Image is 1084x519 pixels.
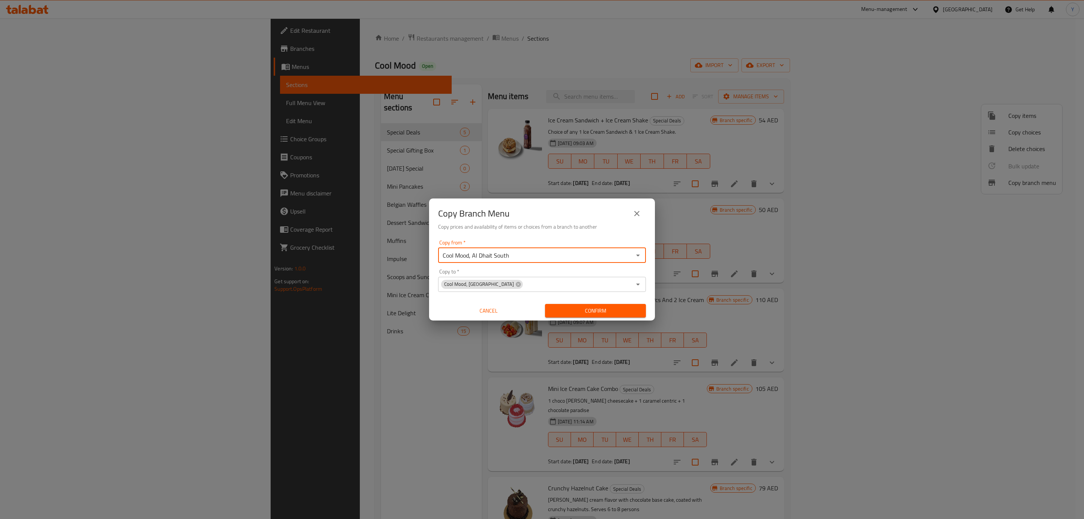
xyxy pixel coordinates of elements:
[633,279,643,290] button: Open
[438,223,646,231] h6: Copy prices and availability of items or choices from a branch to another
[628,205,646,223] button: close
[438,304,539,318] button: Cancel
[438,208,510,220] h2: Copy Branch Menu
[441,280,523,289] div: Cool Mood, [GEOGRAPHIC_DATA]
[545,304,646,318] button: Confirm
[441,281,517,288] span: Cool Mood, [GEOGRAPHIC_DATA]
[551,306,640,316] span: Confirm
[441,306,536,316] span: Cancel
[633,250,643,261] button: Open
